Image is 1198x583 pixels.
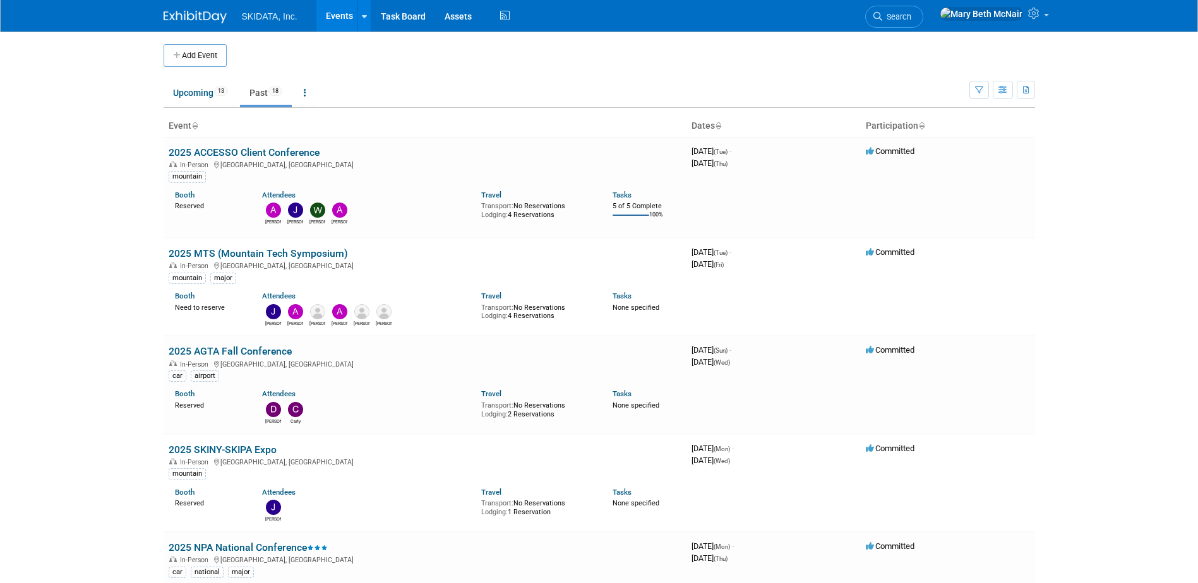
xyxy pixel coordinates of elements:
div: Andreas Kranabetter [332,319,347,327]
div: No Reservations 1 Reservation [481,497,594,516]
a: Sort by Event Name [191,121,198,131]
span: (Thu) [714,555,728,562]
span: [DATE] [692,456,730,465]
span: - [732,541,734,551]
a: Tasks [613,291,632,300]
span: (Fri) [714,261,724,268]
span: - [729,345,731,355]
img: In-Person Event [169,556,177,562]
span: Transport: [481,401,513,409]
a: Travel [481,191,501,199]
a: Tasks [613,389,632,398]
a: 2025 AGTA Fall Conference [169,345,292,357]
a: Attendees [262,191,296,199]
span: In-Person [180,161,212,169]
div: car [169,370,186,382]
a: Tasks [613,488,632,497]
span: (Sun) [714,347,728,354]
a: Past18 [240,81,292,105]
div: Andy Shenberger [287,319,303,327]
a: 2025 ACCESSO Client Conference [169,146,320,158]
img: John Keefe [288,203,303,218]
span: [DATE] [692,541,734,551]
span: - [729,247,731,257]
div: [GEOGRAPHIC_DATA], [GEOGRAPHIC_DATA] [169,456,681,466]
div: Michael Biron [309,319,325,327]
img: In-Person Event [169,262,177,268]
span: (Thu) [714,160,728,167]
span: In-Person [180,360,212,368]
div: John Keefe [287,218,303,225]
span: Committed [866,444,914,453]
a: Attendees [262,291,296,300]
span: (Wed) [714,457,730,464]
th: Dates [686,115,861,137]
span: Committed [866,247,914,257]
div: major [210,273,236,284]
div: Andy Shenberger [265,218,281,225]
div: 5 of 5 Complete [613,202,681,211]
span: In-Person [180,458,212,466]
a: 2025 NPA National Conference [169,541,328,553]
div: Carly Jansen [287,417,303,425]
span: [DATE] [692,345,731,355]
a: Booth [175,488,195,497]
div: John Keefe [265,515,281,522]
a: 2025 SKINY-SKIPA Expo [169,444,277,456]
span: (Mon) [714,445,730,452]
span: (Mon) [714,543,730,550]
a: Travel [481,488,501,497]
div: major [228,567,254,578]
div: Reserved [175,497,244,508]
span: Search [882,12,911,21]
div: No Reservations 2 Reservations [481,399,594,418]
a: Booth [175,191,195,199]
img: Andreas Kranabetter [332,203,347,218]
span: Committed [866,541,914,551]
a: Sort by Participation Type [918,121,925,131]
span: None specified [613,303,659,312]
div: airport [191,370,219,382]
div: mountain [169,171,206,182]
div: Reserved [175,399,244,410]
a: Travel [481,389,501,398]
span: Lodging: [481,211,508,219]
span: [DATE] [692,357,730,367]
img: Michael Biron [310,304,325,319]
span: Transport: [481,303,513,312]
span: 13 [214,86,228,96]
img: Carly Jansen [288,402,303,417]
img: Mary Beth McNair [940,7,1023,21]
img: Andy Shenberger [288,304,303,319]
div: [GEOGRAPHIC_DATA], [GEOGRAPHIC_DATA] [169,554,681,564]
a: Sort by Start Date [715,121,721,131]
a: Upcoming13 [164,81,237,105]
div: Matt Gooley [354,319,369,327]
div: car [169,567,186,578]
a: Attendees [262,389,296,398]
span: [DATE] [692,146,731,156]
span: Committed [866,146,914,156]
div: No Reservations 4 Reservations [481,301,594,321]
span: Lodging: [481,312,508,320]
span: 18 [268,86,282,96]
a: Attendees [262,488,296,497]
img: Wesley Martin [310,203,325,218]
div: Andreas Kranabetter [332,218,347,225]
img: John Keefe [266,304,281,319]
div: Maurice Budhu [376,319,392,327]
span: (Tue) [714,148,728,155]
td: 100% [649,211,663,228]
span: In-Person [180,262,212,270]
th: Event [164,115,686,137]
img: Andy Shenberger [266,203,281,218]
img: In-Person Event [169,360,177,367]
a: 2025 MTS (Mountain Tech Symposium) [169,247,348,259]
div: No Reservations 4 Reservations [481,199,594,219]
span: None specified [613,499,659,507]
a: Booth [175,389,195,398]
div: mountain [169,468,206,480]
a: Travel [481,291,501,300]
div: national [191,567,224,578]
span: Committed [866,345,914,355]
